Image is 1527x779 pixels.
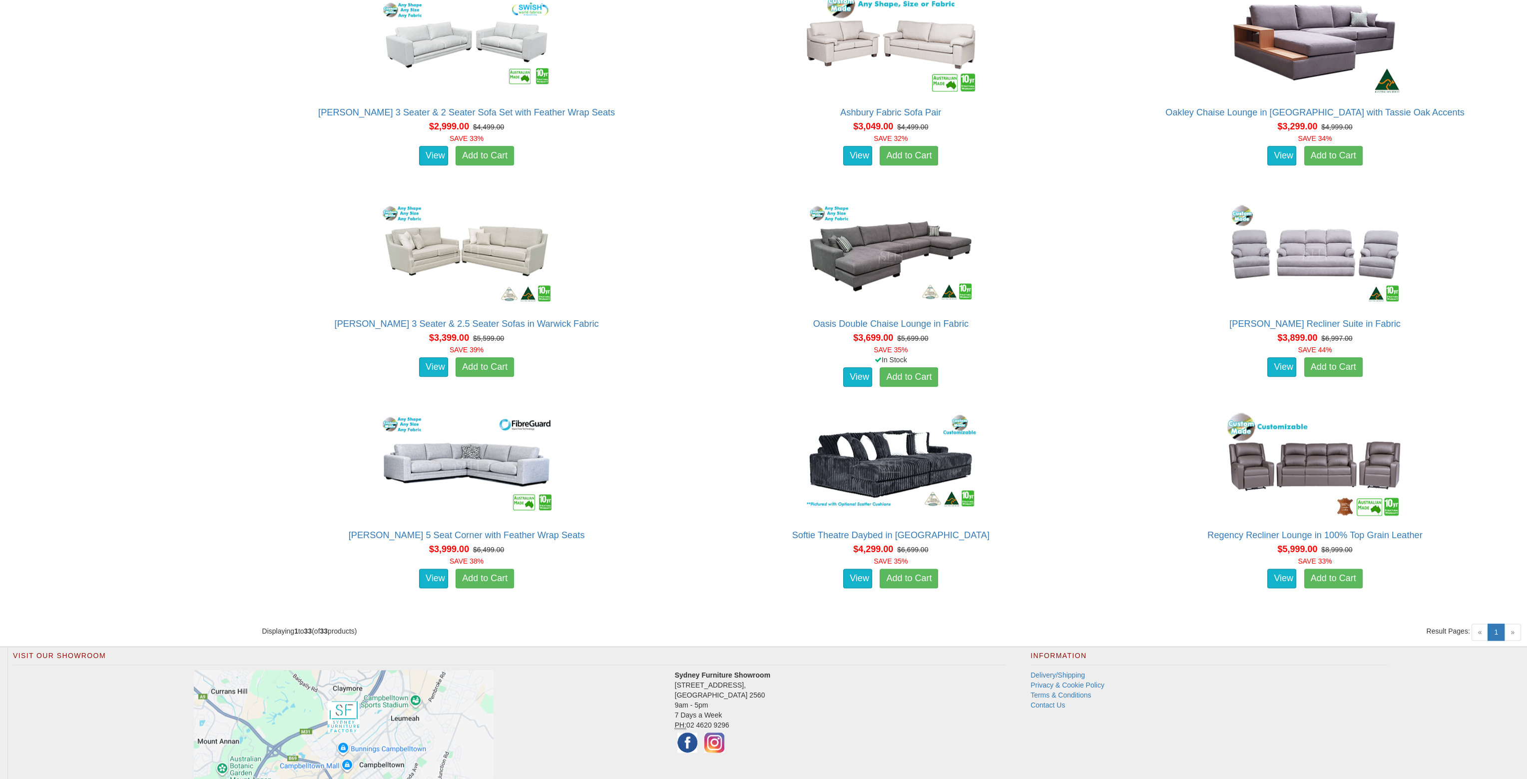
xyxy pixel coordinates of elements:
[675,730,700,755] img: Facebook
[801,199,981,309] img: Oasis Double Chaise Lounge in Fabric
[1426,626,1470,636] span: Result Pages:
[1304,146,1363,166] a: Add to Cart
[684,355,1097,365] div: In Stock
[419,569,448,589] a: View
[897,334,928,342] del: $5,699.00
[456,357,514,377] a: Add to Cart
[801,410,981,520] img: Softie Theatre Daybed in Fabric
[880,367,938,387] a: Add to Cart
[450,557,484,565] font: SAVE 38%
[456,569,514,589] a: Add to Cart
[349,530,585,540] a: [PERSON_NAME] 5 Seat Corner with Feather Wrap Seats
[377,199,556,309] img: Adele 3 Seater & 2.5 Seater Sofas in Warwick Fabric
[874,346,908,354] font: SAVE 35%
[813,319,969,329] a: Oasis Double Chaise Lounge in Fabric
[843,146,872,166] a: View
[1207,530,1422,540] a: Regency Recliner Lounge in 100% Top Grain Leather
[429,333,469,343] span: $3,399.00
[880,146,938,166] a: Add to Cart
[335,319,599,329] a: [PERSON_NAME] 3 Seater & 2.5 Seater Sofas in Warwick Fabric
[1225,199,1405,309] img: Langham Recliner Suite in Fabric
[1472,624,1489,641] span: «
[1277,333,1317,343] span: $3,899.00
[1488,624,1505,641] a: 1
[843,569,872,589] a: View
[13,652,1006,665] h2: Visit Our Showroom
[792,530,990,540] a: Softie Theatre Daybed in [GEOGRAPHIC_DATA]
[840,107,941,117] a: Ashbury Fabric Sofa Pair
[429,121,469,131] span: $2,999.00
[255,626,891,636] div: Displaying to (of products)
[1298,557,1332,565] font: SAVE 33%
[473,123,504,131] del: $4,499.00
[1304,357,1363,377] a: Add to Cart
[1030,681,1104,689] a: Privacy & Cookie Policy
[1229,319,1401,329] a: [PERSON_NAME] Recliner Suite in Fabric
[294,627,298,635] strong: 1
[429,544,469,554] span: $3,999.00
[1321,334,1352,342] del: $6,997.00
[1030,691,1091,699] a: Terms & Conditions
[853,333,893,343] span: $3,699.00
[1304,569,1363,589] a: Add to Cart
[874,134,908,142] font: SAVE 32%
[1030,671,1085,679] a: Delivery/Shipping
[1165,107,1464,117] a: Oakley Chaise Lounge in [GEOGRAPHIC_DATA] with Tassie Oak Accents
[897,546,928,554] del: $6,699.00
[1298,346,1332,354] font: SAVE 44%
[1225,410,1405,520] img: Regency Recliner Lounge in 100% Top Grain Leather
[419,146,448,166] a: View
[318,107,615,117] a: [PERSON_NAME] 3 Seater & 2 Seater Sofa Set with Feather Wrap Seats
[1277,544,1317,554] span: $5,999.00
[675,721,686,730] abbr: Phone
[874,557,908,565] font: SAVE 35%
[456,146,514,166] a: Add to Cart
[853,121,893,131] span: $3,049.00
[1504,624,1521,641] span: »
[1298,134,1332,142] font: SAVE 34%
[1267,146,1296,166] a: View
[320,627,328,635] strong: 33
[675,671,770,679] strong: Sydney Furniture Showroom
[1321,123,1352,131] del: $4,999.00
[843,367,872,387] a: View
[1030,652,1387,665] h2: Information
[1267,569,1296,589] a: View
[450,346,484,354] font: SAVE 39%
[304,627,312,635] strong: 33
[1277,121,1317,131] span: $3,299.00
[419,357,448,377] a: View
[853,544,893,554] span: $4,299.00
[1030,701,1065,709] a: Contact Us
[450,134,484,142] font: SAVE 33%
[377,410,556,520] img: Erika 5 Seat Corner with Feather Wrap Seats
[1321,546,1352,554] del: $8,999.00
[473,546,504,554] del: $6,499.00
[473,334,504,342] del: $5,599.00
[702,730,727,755] img: Instagram
[1267,357,1296,377] a: View
[880,569,938,589] a: Add to Cart
[897,123,928,131] del: $4,499.00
